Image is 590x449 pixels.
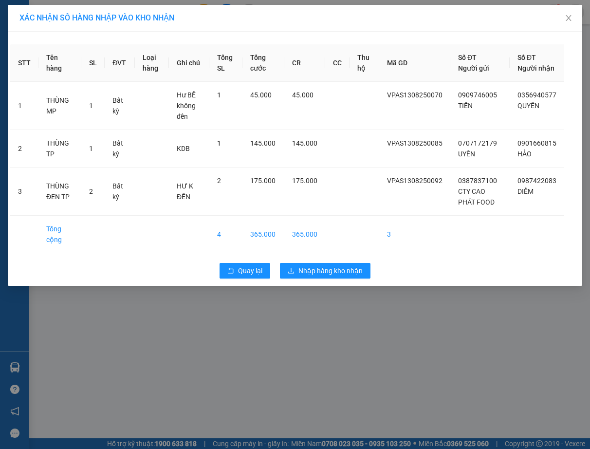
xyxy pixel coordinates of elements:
span: rollback [227,267,234,275]
td: 1 [10,82,38,130]
span: QUYÊN [517,102,539,110]
button: Close [555,5,582,32]
th: ĐVT [105,44,135,82]
span: 2 [89,187,93,195]
th: Loại hàng [135,44,169,82]
td: THÙNG TP [38,130,81,168]
span: 175.000 [292,177,317,185]
span: 0987422083 [517,177,556,185]
span: UYÊN [458,150,475,158]
span: 1 [89,145,93,152]
span: close [565,14,572,22]
span: 0901660815 [517,139,556,147]
th: Tổng SL [209,44,242,82]
span: 13:32:48 [DATE] [21,71,59,76]
span: Nhập hàng kho nhận [298,265,363,276]
td: 4 [209,216,242,253]
td: 365.000 [242,216,285,253]
span: 0707172179 [458,139,497,147]
span: 0387837100 [458,177,497,185]
img: logo [3,6,47,49]
th: Tên hàng [38,44,81,82]
span: Số ĐT [458,54,477,61]
span: Bến xe [GEOGRAPHIC_DATA] [77,16,131,28]
span: Số ĐT [517,54,536,61]
span: 145.000 [250,139,276,147]
span: [PERSON_NAME]: [3,63,102,69]
th: Mã GD [379,44,450,82]
th: STT [10,44,38,82]
span: VPAS1308250092 [387,177,442,185]
span: KDB [177,145,190,152]
td: 3 [379,216,450,253]
th: CC [325,44,350,82]
span: download [288,267,295,275]
span: 0356940577 [517,91,556,99]
span: CTY CAO PHÁT FOOD [458,187,495,206]
button: downloadNhập hàng kho nhận [280,263,370,279]
span: XÁC NHẬN SỐ HÀNG NHẬP VÀO KHO NHẬN [19,13,174,22]
span: Quay lại [238,265,262,276]
span: 2 [217,177,221,185]
th: Tổng cước [242,44,285,82]
th: Ghi chú [169,44,209,82]
td: Bất kỳ [105,82,135,130]
td: 3 [10,168,38,216]
td: THÙNG ĐEN TP [38,168,81,216]
span: 145.000 [292,139,317,147]
span: Hư BỂ không đền [177,91,196,120]
td: Bất kỳ [105,168,135,216]
span: 1 [217,139,221,147]
span: 175.000 [250,177,276,185]
span: 45.000 [250,91,272,99]
span: 0909746005 [458,91,497,99]
span: VPAS1308250085 [387,139,442,147]
td: 365.000 [284,216,325,253]
span: VPAS1308250070 [387,91,442,99]
span: ----------------------------------------- [26,53,119,60]
span: 01 Võ Văn Truyện, KP.1, Phường 2 [77,29,134,41]
td: Bất kỳ [105,130,135,168]
td: 2 [10,130,38,168]
span: Hotline: 19001152 [77,43,119,49]
th: CR [284,44,325,82]
span: 1 [89,102,93,110]
span: 1 [217,91,221,99]
span: TIẾN [458,102,473,110]
td: Tổng cộng [38,216,81,253]
td: THÙNG MP [38,82,81,130]
span: Người nhận [517,64,554,72]
span: HƯ K ĐỀN [177,182,193,201]
span: 45.000 [292,91,313,99]
button: rollbackQuay lại [220,263,270,279]
span: Người gửi [458,64,489,72]
strong: ĐỒNG PHƯỚC [77,5,133,14]
span: VPLK1308250004 [49,62,102,69]
th: Thu hộ [350,44,379,82]
th: SL [81,44,105,82]
span: DIỄM [517,187,534,195]
span: In ngày: [3,71,59,76]
span: HẢO [517,150,532,158]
